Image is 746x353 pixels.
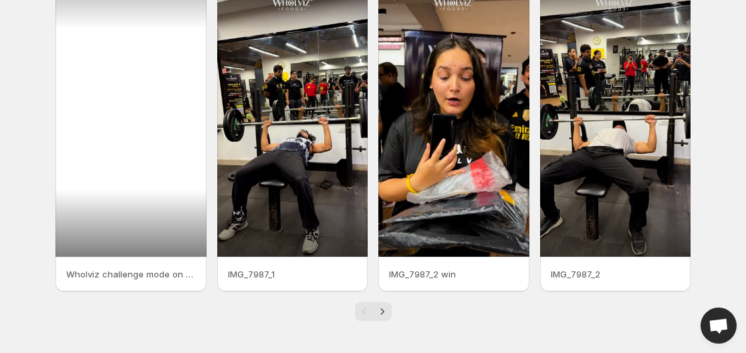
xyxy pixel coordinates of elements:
[551,267,680,281] p: IMG_7987_2
[389,267,519,281] p: IMG_7987_2 win
[228,267,358,281] p: IMG_7987_1
[373,302,392,321] button: Next
[355,302,392,321] nav: Pagination
[701,308,737,344] div: Open chat
[66,267,196,281] p: Wholviz challenge mode on wholvizchallenge fitnesschallenge wholvizfoods squatschallenge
